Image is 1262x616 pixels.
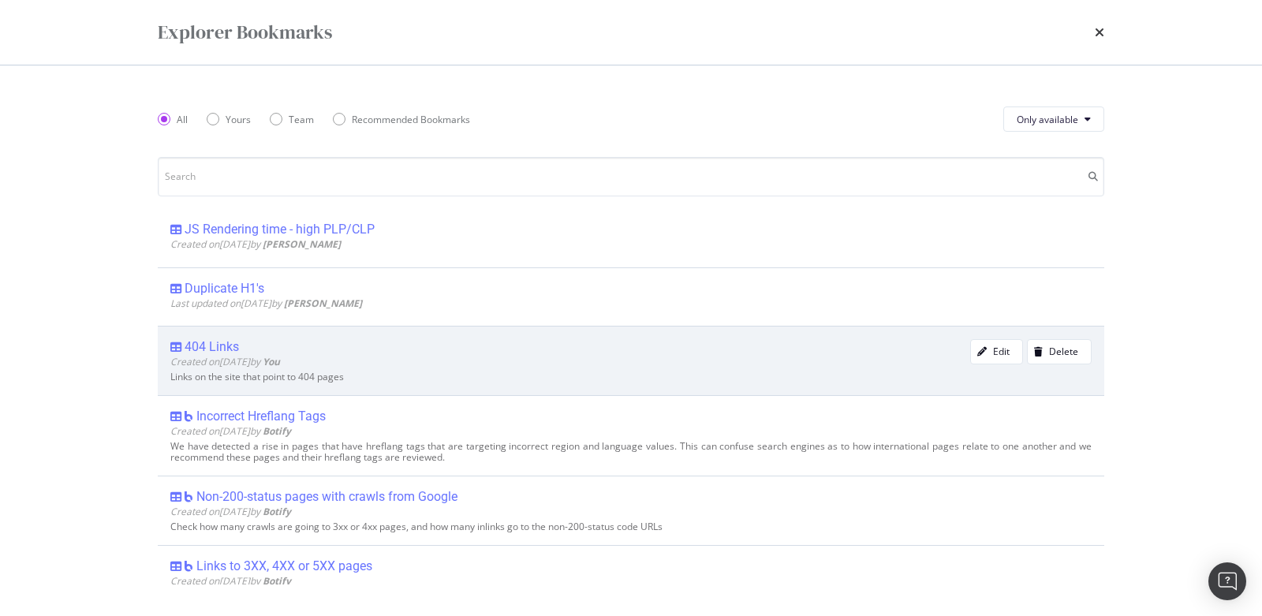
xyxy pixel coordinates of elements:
[226,113,251,126] div: Yours
[1027,339,1092,364] button: Delete
[170,371,1092,383] div: Links on the site that point to 404 pages
[170,237,341,251] span: Created on [DATE] by
[284,297,362,310] b: [PERSON_NAME]
[170,441,1092,463] div: We have detected a rise in pages that have hreflang tags that are targeting incorrect region and ...
[270,113,314,126] div: Team
[1208,562,1246,600] div: Open Intercom Messenger
[1049,345,1078,358] div: Delete
[263,505,291,518] b: Botify
[196,409,326,424] div: Incorrect Hreflang Tags
[1017,113,1078,126] span: Only available
[1095,19,1104,46] div: times
[170,424,291,438] span: Created on [DATE] by
[158,113,188,126] div: All
[263,424,291,438] b: Botify
[177,113,188,126] div: All
[185,339,239,355] div: 404 Links
[170,521,1092,532] div: Check how many crawls are going to 3xx or 4xx pages, and how many inlinks go to the non-200-statu...
[158,157,1104,196] input: Search
[170,355,280,368] span: Created on [DATE] by
[1003,106,1104,132] button: Only available
[263,574,291,588] b: Botify
[196,558,372,574] div: Links to 3XX, 4XX or 5XX pages
[207,113,251,126] div: Yours
[185,222,375,237] div: JS Rendering time - high PLP/CLP
[263,355,280,368] b: You
[170,297,362,310] span: Last updated on [DATE] by
[158,19,332,46] div: Explorer Bookmarks
[170,505,291,518] span: Created on [DATE] by
[263,237,341,251] b: [PERSON_NAME]
[352,113,470,126] div: Recommended Bookmarks
[170,574,291,588] span: Created on [DATE] by
[185,281,264,297] div: Duplicate H1's
[196,489,457,505] div: Non-200-status pages with crawls from Google
[289,113,314,126] div: Team
[993,345,1010,358] div: Edit
[970,339,1023,364] button: Edit
[333,113,470,126] div: Recommended Bookmarks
